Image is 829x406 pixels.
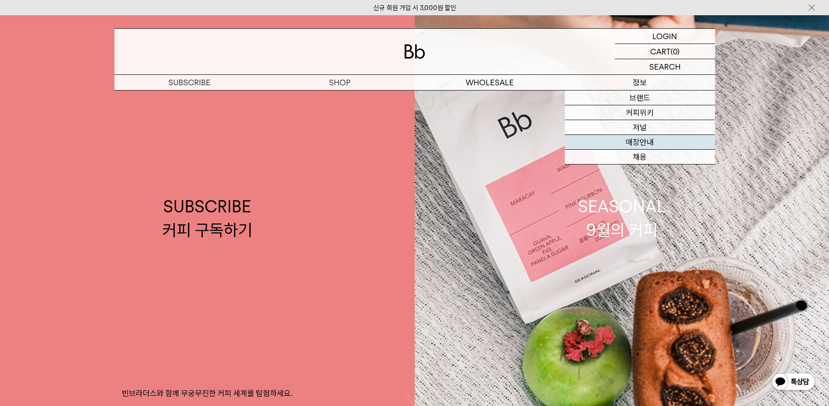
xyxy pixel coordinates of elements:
p: 정보 [565,75,715,90]
a: 채용 [565,150,715,164]
a: 저널 [565,120,715,135]
a: 매장안내 [565,135,715,150]
div: SEASONAL 9월의 커피 [578,195,666,241]
p: LOGIN [652,29,677,44]
img: 카카오톡 채널 1:1 채팅 버튼 [771,372,816,393]
img: 로고 [404,44,425,59]
p: (0) [671,44,680,59]
p: CART [650,44,671,59]
a: 브랜드 [565,91,715,105]
a: SHOP [265,75,415,90]
a: SUBSCRIBE [114,75,265,90]
p: WHOLESALE [415,75,565,90]
p: SEARCH [649,59,681,74]
div: SUBSCRIBE 커피 구독하기 [162,195,252,241]
a: CART (0) [615,44,715,59]
a: LOGIN [615,29,715,44]
a: 커피위키 [565,105,715,120]
a: 신규 회원 가입 시 3,000원 할인 [373,4,456,12]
